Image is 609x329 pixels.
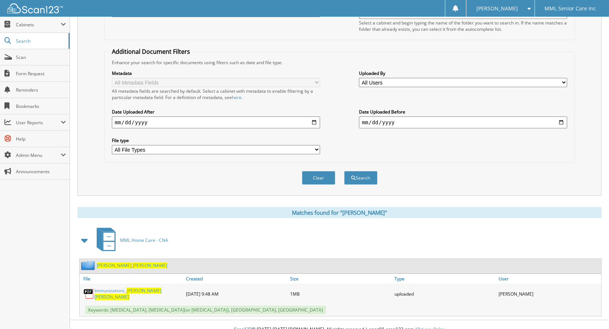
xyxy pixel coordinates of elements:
[94,287,182,300] a: Immunizations_[PERSON_NAME] [PERSON_NAME]
[112,109,320,115] label: Date Uploaded After
[184,274,289,284] a: Created
[77,207,602,218] div: Matches found for "[PERSON_NAME]"
[302,171,335,185] button: Clear
[497,286,601,302] div: [PERSON_NAME]
[108,47,194,56] legend: Additional Document Filters
[112,137,320,144] label: File type
[359,116,567,128] input: end
[16,152,61,158] span: Admin Menu
[344,171,377,185] button: Search
[232,94,242,101] a: here
[112,88,320,101] div: All metadata fields are searched by default. Select a cabinet with metadata to enable filtering b...
[112,70,320,76] label: Metadata
[16,87,66,93] span: Reminders
[120,237,168,243] span: MML Home Care - CNA
[127,287,162,294] span: [PERSON_NAME]
[359,20,567,32] div: Select a cabinet and begin typing the name of the folder you want to search in. If the name match...
[83,288,94,299] img: PDF.png
[7,3,63,13] img: scan123-logo-white.svg
[16,38,65,44] span: Search
[85,306,326,314] span: Keywords: [MEDICAL_DATA], [MEDICAL_DATA](or [MEDICAL_DATA]), [GEOGRAPHIC_DATA], [GEOGRAPHIC_DATA]
[97,262,167,269] a: [PERSON_NAME],[PERSON_NAME]
[184,286,289,302] div: [DATE] 9:48 AM
[108,59,571,66] div: Enhance your search for specific documents using filters such as date and file type.
[288,274,393,284] a: Size
[92,226,168,255] a: MML Home Care - CNA
[16,119,61,126] span: User Reports
[476,6,518,11] span: [PERSON_NAME]
[359,109,567,115] label: Date Uploaded Before
[545,6,596,11] span: MML Senior Care Inc
[133,262,167,269] span: [PERSON_NAME]
[94,294,129,300] span: [PERSON_NAME]
[359,70,567,76] label: Uploaded By
[16,22,61,28] span: Cabinets
[80,274,184,284] a: File
[572,293,609,329] iframe: Chat Widget
[81,261,97,270] img: folder2.png
[16,70,66,77] span: Form Request
[393,274,497,284] a: Type
[16,103,66,109] span: Bookmarks
[16,54,66,60] span: Scan
[97,262,132,269] span: [PERSON_NAME]
[16,168,66,175] span: Announcements
[16,136,66,142] span: Help
[112,116,320,128] input: start
[288,286,393,302] div: 1MB
[393,286,497,302] div: uploaded
[497,274,601,284] a: User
